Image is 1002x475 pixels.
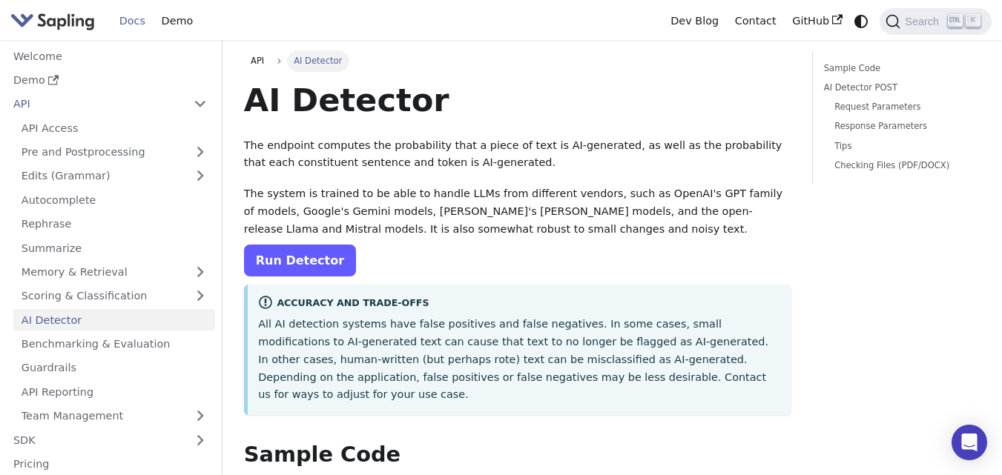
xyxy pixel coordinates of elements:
div: Accuracy and Trade-offs [258,295,780,313]
a: SDK [5,429,185,451]
a: API [5,93,185,115]
a: AI Detector [13,309,215,330]
button: Search (Ctrl+K) [880,8,991,35]
span: AI Detector [287,50,349,71]
a: Memory & Retrieval [13,262,215,283]
a: AI Detector POST [824,81,975,95]
h1: AI Detector [244,80,791,120]
p: The endpoint computes the probability that a piece of text is AI-generated, as well as the probab... [244,137,791,173]
a: Sample Code [824,62,975,76]
a: API Access [13,117,215,139]
a: Response Parameters [834,119,970,133]
button: Switch between dark and light mode (currently system mode) [851,10,872,32]
a: Checking Files (PDF/DOCX) [834,159,970,173]
button: Collapse sidebar category 'API' [185,93,215,115]
a: Tips [834,139,970,153]
a: Demo [5,70,215,91]
a: Edits (Grammar) [13,165,215,187]
a: Autocomplete [13,189,215,210]
a: GitHub [784,10,850,33]
span: Search [900,16,948,27]
img: Sapling.ai [10,10,95,32]
nav: Breadcrumbs [244,50,791,71]
h2: Sample Code [244,442,791,468]
p: All AI detection systems have false positives and false negatives. In some cases, small modificat... [258,316,780,404]
a: API [244,50,271,71]
a: Docs [111,10,154,33]
a: Request Parameters [834,100,970,114]
a: Sapling.ai [10,10,100,32]
a: Rephrase [13,213,215,235]
a: Summarize [13,237,215,259]
a: Dev Blog [662,10,726,33]
a: Pre and Postprocessing [13,142,215,163]
button: Expand sidebar category 'SDK' [185,429,215,451]
span: API [251,56,264,66]
a: Guardrails [13,357,215,379]
a: Run Detector [244,245,356,276]
a: Team Management [13,405,215,427]
a: API Reporting [13,381,215,402]
p: The system is trained to be able to handle LLMs from different vendors, such as OpenAI's GPT fami... [244,185,791,238]
a: Scoring & Classification [13,285,215,307]
div: Open Intercom Messenger [952,425,987,460]
a: Welcome [5,45,215,67]
a: Contact [727,10,785,33]
a: Pricing [5,454,215,475]
kbd: K [966,14,980,27]
a: Benchmarking & Evaluation [13,333,215,355]
a: Demo [154,10,201,33]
